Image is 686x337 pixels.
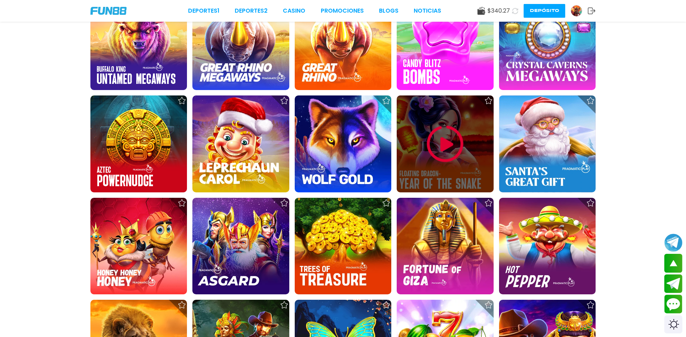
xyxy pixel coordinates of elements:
[664,315,682,333] div: Switch theme
[487,7,510,15] span: $ 340.27
[192,198,289,294] img: Asgard
[295,95,391,192] img: Wolf Gold
[321,7,364,15] a: Promociones
[188,7,220,15] a: Deportes1
[90,198,187,294] img: Honey Honey Honey
[664,274,682,293] button: Join telegram
[664,295,682,313] button: Contact customer service
[571,5,582,16] img: Avatar
[664,254,682,273] button: scroll up
[423,122,467,166] img: Play Game
[90,7,127,15] img: Company Logo
[235,7,268,15] a: Deportes2
[524,4,565,18] button: Depósito
[90,95,187,192] img: Aztec Powernudge
[295,198,391,294] img: Trees of Treasure
[397,198,493,294] img: Fortune of Giza
[499,95,596,192] img: Santa's Great Gifts
[571,5,588,17] a: Avatar
[192,95,289,192] img: Leprechaun Carol
[379,7,399,15] a: BLOGS
[664,233,682,252] button: Join telegram channel
[499,198,596,294] img: Hot Pepper
[414,7,441,15] a: NOTICIAS
[283,7,305,15] a: CASINO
